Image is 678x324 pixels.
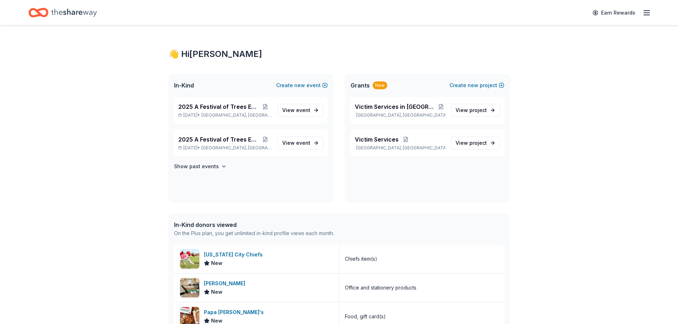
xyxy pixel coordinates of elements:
div: Chiefs item(s) [345,255,377,263]
span: new [294,81,305,90]
span: project [469,107,487,113]
button: Createnewevent [276,81,328,90]
span: Victim Services [355,135,399,144]
div: On the Plus plan, you get unlimited in-kind profile views each month. [174,229,334,238]
a: Earn Rewards [588,6,640,19]
div: New [373,81,387,89]
span: New [211,259,222,267]
span: [GEOGRAPHIC_DATA], [GEOGRAPHIC_DATA] [201,145,272,151]
a: View project [451,137,500,149]
span: Victim Services in [GEOGRAPHIC_DATA][US_STATE] [355,102,437,111]
span: project [469,140,487,146]
p: [DATE] • [178,112,272,118]
a: View event [278,137,324,149]
span: New [211,288,222,296]
div: 👋 Hi [PERSON_NAME] [168,48,510,60]
button: Show past events [174,162,227,171]
div: [PERSON_NAME] [204,279,248,288]
div: [US_STATE] City Chiefs [204,250,266,259]
img: Image for Kansas City Chiefs [180,249,199,269]
img: Image for Mead [180,278,199,297]
div: In-Kind donors viewed [174,221,334,229]
p: [DATE] • [178,145,272,151]
div: Papa [PERSON_NAME]'s [204,308,267,317]
span: new [468,81,478,90]
span: 2025 A Festival of Trees Event [178,102,258,111]
span: event [296,140,310,146]
span: Grants [351,81,370,90]
span: 2025 A Festival of Trees Event [178,135,258,144]
a: View event [278,104,324,117]
span: event [296,107,310,113]
span: In-Kind [174,81,194,90]
h4: Show past events [174,162,219,171]
span: View [456,139,487,147]
p: [GEOGRAPHIC_DATA], [GEOGRAPHIC_DATA] [355,112,445,118]
div: Office and stationery products [345,283,416,292]
span: [GEOGRAPHIC_DATA], [GEOGRAPHIC_DATA] [201,112,272,118]
a: View project [451,104,500,117]
button: Createnewproject [450,81,504,90]
div: Food, gift card(s) [345,312,386,321]
span: View [456,106,487,115]
a: Home [28,4,97,21]
span: View [282,106,310,115]
p: [GEOGRAPHIC_DATA], [GEOGRAPHIC_DATA] [355,145,445,151]
span: View [282,139,310,147]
